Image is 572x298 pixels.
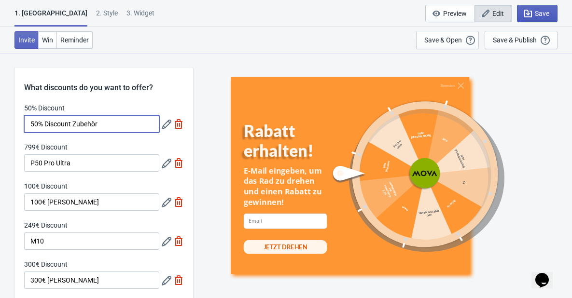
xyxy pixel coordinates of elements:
label: 100€ Discount [24,181,68,191]
span: Preview [443,10,467,17]
span: Win [42,36,53,44]
label: 249€ Discount [24,220,68,230]
iframe: chat widget [531,259,562,288]
button: Edit [474,5,512,22]
div: Save & Open [424,36,462,44]
button: Invite [14,31,39,49]
div: Beenden [441,83,455,88]
span: Reminder [60,36,89,44]
img: delete.svg [174,158,183,168]
span: Edit [492,10,504,17]
div: 3. Widget [126,8,154,25]
div: E-Mail eingeben, um das Rad zu drehen und einen Rabatt zu gewinnen! [243,165,327,207]
label: 799€ Discount [24,142,68,152]
div: 2 . Style [96,8,118,25]
img: delete.svg [174,236,183,246]
button: Save & Open [416,31,479,49]
img: delete.svg [174,275,183,285]
span: Invite [18,36,35,44]
button: Save [517,5,558,22]
button: Preview [425,5,475,22]
button: Save & Publish [485,31,558,49]
div: What discounts do you want to offer? [14,68,193,94]
div: JETZT DREHEN [263,243,307,251]
button: Reminder [56,31,93,49]
input: Email [243,213,327,229]
div: Save & Publish [493,36,537,44]
div: 1. [GEOGRAPHIC_DATA] [14,8,87,27]
button: Win [38,31,57,49]
img: delete.svg [174,197,183,207]
div: Rabatt erhalten! [243,121,343,160]
label: 300€ Discount [24,259,68,269]
span: Save [535,10,549,17]
img: delete.svg [174,119,183,129]
label: 50% Discount [24,103,65,113]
